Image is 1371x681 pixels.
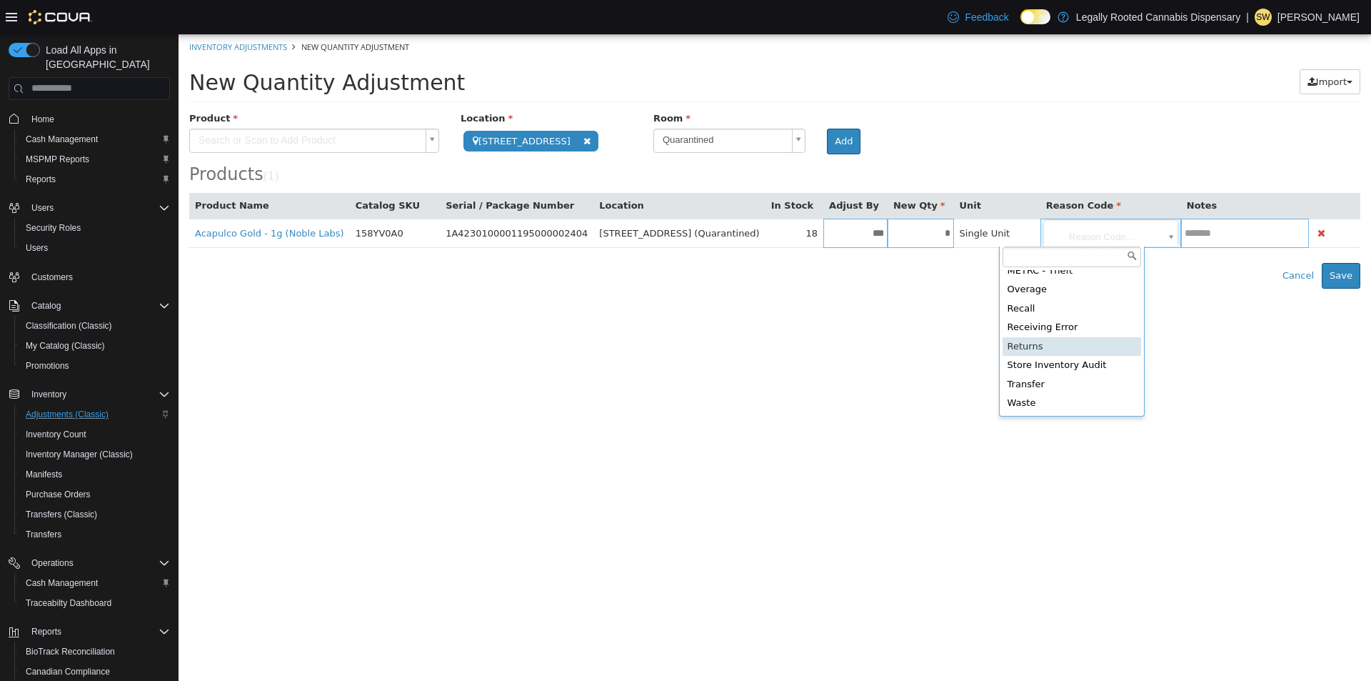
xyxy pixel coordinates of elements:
a: Classification (Classic) [20,317,118,334]
button: Users [26,199,59,217]
span: My Catalog (Classic) [20,337,170,354]
span: MSPMP Reports [26,154,89,165]
button: Promotions [14,356,176,376]
span: BioTrack Reconciliation [20,643,170,660]
span: Feedback [965,10,1008,24]
button: Users [14,238,176,258]
span: Reports [20,171,170,188]
span: Cash Management [26,577,98,589]
button: Home [3,109,176,129]
span: Catalog [26,297,170,314]
span: MSPMP Reports [20,151,170,168]
span: Security Roles [20,219,170,237]
span: Manifests [20,466,170,483]
a: Inventory Manager (Classic) [20,446,139,463]
a: BioTrack Reconciliation [20,643,121,660]
button: Catalog [3,296,176,316]
span: Operations [31,557,74,569]
button: Inventory [3,384,176,404]
span: Users [26,242,48,254]
span: Inventory [31,389,66,400]
span: Classification (Classic) [20,317,170,334]
span: SW [1256,9,1270,26]
div: Returns [824,303,963,322]
span: Reports [26,623,170,640]
button: Inventory Count [14,424,176,444]
button: Inventory Manager (Classic) [14,444,176,464]
span: Users [26,199,170,217]
span: Inventory Count [20,426,170,443]
a: Feedback [942,3,1014,31]
span: Load All Apps in [GEOGRAPHIC_DATA] [40,43,170,71]
button: Transfers [14,525,176,545]
p: | [1246,9,1249,26]
button: Users [3,198,176,218]
span: Users [20,239,170,257]
input: Dark Mode [1020,9,1050,24]
span: Inventory Manager (Classic) [20,446,170,463]
span: Catalog [31,300,61,312]
span: Users [31,202,54,214]
span: Traceabilty Dashboard [20,595,170,612]
button: Manifests [14,464,176,484]
a: Home [26,111,60,128]
span: Security Roles [26,222,81,234]
img: Cova [29,10,92,24]
span: Inventory Count [26,429,86,440]
a: Traceabilty Dashboard [20,595,117,612]
span: Traceabilty Dashboard [26,597,111,609]
span: Home [26,110,170,128]
div: Overage [824,246,963,265]
span: Cash Management [20,575,170,592]
span: Purchase Orders [26,489,91,500]
button: Traceabilty Dashboard [14,593,176,613]
span: Purchase Orders [20,486,170,503]
a: Manifests [20,466,68,483]
a: Purchase Orders [20,486,96,503]
span: Canadian Compliance [20,663,170,680]
span: BioTrack Reconciliation [26,646,115,657]
span: Inventory [26,386,170,403]
div: Recall [824,265,963,284]
div: Stacey Williams [1255,9,1272,26]
a: Security Roles [20,219,86,237]
a: Transfers [20,526,67,543]
span: Promotions [20,357,170,374]
div: Store Inventory Audit [824,322,963,341]
button: Operations [3,553,176,573]
span: Adjustments (Classic) [20,406,170,423]
span: Transfers (Classic) [26,509,97,520]
button: Reports [26,623,67,640]
span: Reports [31,626,61,637]
span: Customers [31,272,73,283]
div: METRC - Theft [824,227,963,247]
span: Inventory Manager (Classic) [26,449,133,460]
button: Reports [3,622,176,642]
p: [PERSON_NAME] [1277,9,1360,26]
span: Operations [26,555,170,572]
p: Legally Rooted Cannabis Dispensary [1076,9,1240,26]
a: Canadian Compliance [20,663,116,680]
span: My Catalog (Classic) [26,340,105,352]
button: Security Roles [14,218,176,238]
button: BioTrack Reconciliation [14,642,176,662]
a: Users [20,239,54,257]
button: Cash Management [14,573,176,593]
div: Transfer [824,341,963,360]
a: MSPMP Reports [20,151,95,168]
span: Cash Management [20,131,170,148]
span: Reports [26,174,56,185]
a: Inventory Count [20,426,92,443]
a: My Catalog (Classic) [20,337,111,354]
a: Cash Management [20,131,104,148]
span: Transfers [20,526,170,543]
button: Adjustments (Classic) [14,404,176,424]
button: My Catalog (Classic) [14,336,176,356]
div: Waste [824,359,963,379]
button: Customers [3,267,176,287]
button: Catalog [26,297,66,314]
a: Adjustments (Classic) [20,406,114,423]
button: Transfers (Classic) [14,504,176,525]
span: Home [31,114,54,125]
button: Operations [26,555,79,572]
